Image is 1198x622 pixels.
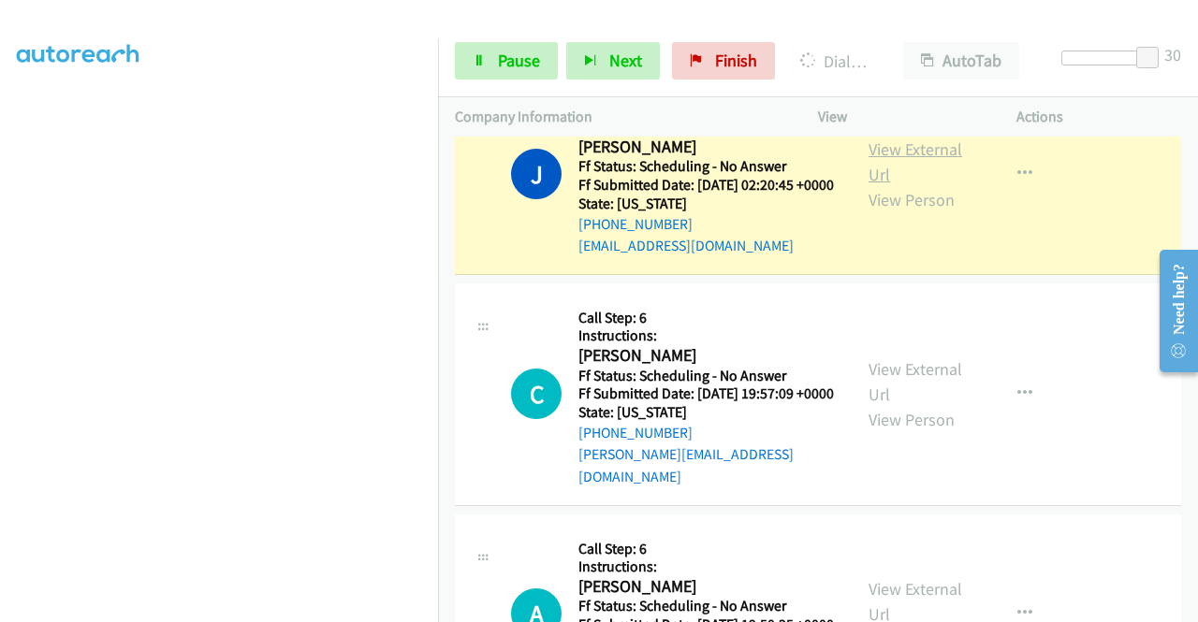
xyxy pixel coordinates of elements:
[578,176,834,195] h5: Ff Submitted Date: [DATE] 02:20:45 +0000
[715,50,757,71] span: Finish
[578,384,835,403] h5: Ff Submitted Date: [DATE] 19:57:09 +0000
[578,326,835,345] h5: Instructions:
[1145,237,1198,385] iframe: Resource Center
[578,137,828,158] h2: [PERSON_NAME]
[566,42,660,80] button: Next
[869,409,955,430] a: View Person
[1164,42,1181,67] div: 30
[578,597,834,615] h5: Ff Status: Scheduling - No Answer
[578,345,828,367] h2: [PERSON_NAME]
[578,309,835,327] h5: Call Step: 6
[800,49,869,74] p: Dialing [PERSON_NAME]
[869,138,962,185] a: View External Url
[578,540,834,558] h5: Call Step: 6
[903,42,1019,80] button: AutoTab
[578,557,834,576] h5: Instructions:
[578,403,835,422] h5: State: [US_STATE]
[455,106,784,128] p: Company Information
[455,42,558,80] a: Pause
[578,157,834,176] h5: Ff Status: Scheduling - No Answer
[672,42,775,80] a: Finish
[869,358,962,405] a: View External Url
[578,424,693,441] a: [PHONE_NUMBER]
[511,369,562,419] h1: C
[609,50,642,71] span: Next
[1016,106,1181,128] p: Actions
[578,445,794,485] a: [PERSON_NAME][EMAIL_ADDRESS][DOMAIN_NAME]
[511,149,562,199] h1: J
[578,237,794,254] a: [EMAIL_ADDRESS][DOMAIN_NAME]
[578,215,693,233] a: [PHONE_NUMBER]
[578,367,835,385] h5: Ff Status: Scheduling - No Answer
[578,576,828,598] h2: [PERSON_NAME]
[578,195,834,213] h5: State: [US_STATE]
[498,50,540,71] span: Pause
[818,106,983,128] p: View
[869,189,955,210] a: View Person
